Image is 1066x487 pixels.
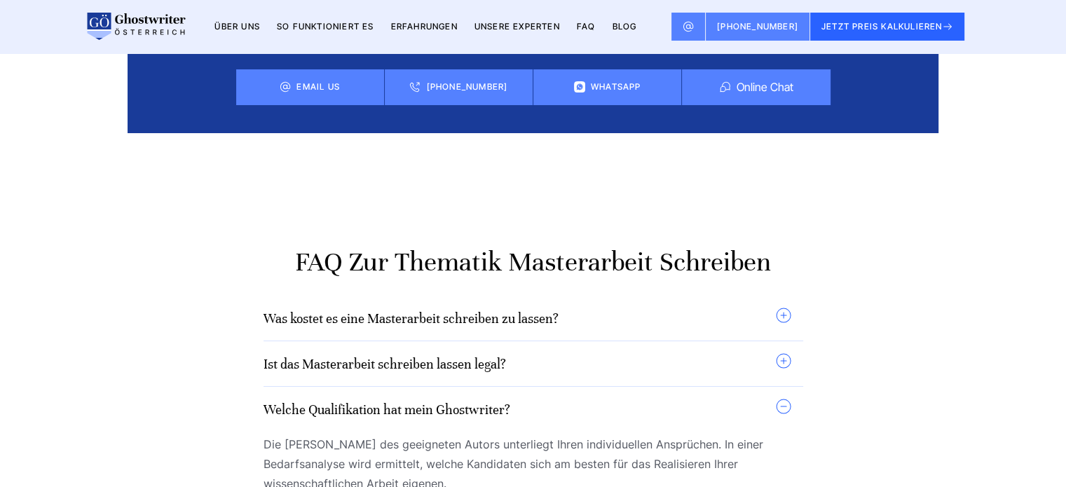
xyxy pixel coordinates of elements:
[577,21,596,32] a: FAQ
[264,402,510,418] a: Welche Qualifikation hat mein Ghostwriter?
[264,398,792,420] summary: Welche Qualifikation hat mein Ghostwriter?
[264,310,559,327] a: Was kostet es eine Masterarbeit schreiben zu lassen?
[706,13,810,41] a: [PHONE_NUMBER]
[612,21,636,32] a: BLOG
[591,81,641,92] a: WhatsApp
[128,245,938,279] h2: FAQ zur Thematik Masterarbeit schreiben
[264,307,792,329] summary: Was kostet es eine Masterarbeit schreiben zu lassen?
[810,13,965,41] button: JETZT PREIS KALKULIEREN
[426,81,507,92] a: [PHONE_NUMBER]
[264,352,792,375] summary: Ist das Masterarbeit schreiben lassen legal?
[264,356,506,372] a: Ist das Masterarbeit schreiben lassen legal?
[391,21,458,32] a: Erfahrungen
[717,21,798,32] span: [PHONE_NUMBER]
[214,21,260,32] a: Über uns
[474,21,560,32] a: Unsere Experten
[277,21,374,32] a: So funktioniert es
[296,81,340,92] a: Email us
[737,81,793,93] button: Online Chat
[683,21,694,32] img: Email
[85,13,186,41] img: logo wirschreiben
